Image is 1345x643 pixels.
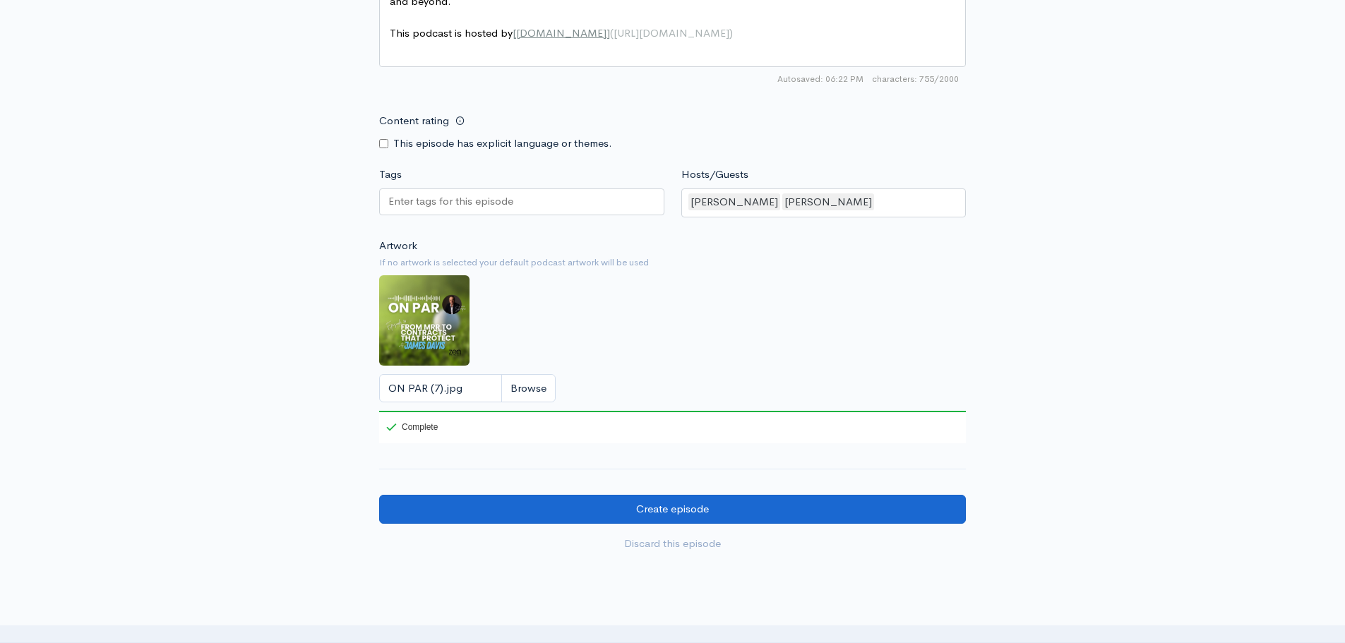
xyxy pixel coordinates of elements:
div: 100% [379,411,966,412]
label: Artwork [379,238,417,254]
span: [ [513,26,516,40]
div: [PERSON_NAME] [782,193,874,211]
input: Create episode [379,495,966,524]
label: Hosts/Guests [681,167,748,183]
input: Enter tags for this episode [388,193,515,210]
div: Complete [379,411,441,443]
label: Tags [379,167,402,183]
span: 755/2000 [872,73,959,85]
span: ) [729,26,733,40]
small: If no artwork is selected your default podcast artwork will be used [379,256,966,270]
div: Complete [386,423,438,431]
span: [DOMAIN_NAME] [516,26,606,40]
a: Discard this episode [379,529,966,558]
span: Autosaved: 06:22 PM [777,73,863,85]
label: Content rating [379,107,449,136]
label: This episode has explicit language or themes. [393,136,612,152]
div: [PERSON_NAME] [688,193,780,211]
span: [URL][DOMAIN_NAME] [614,26,729,40]
span: ] [606,26,610,40]
span: ( [610,26,614,40]
span: This podcast is hosted by [390,26,733,40]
